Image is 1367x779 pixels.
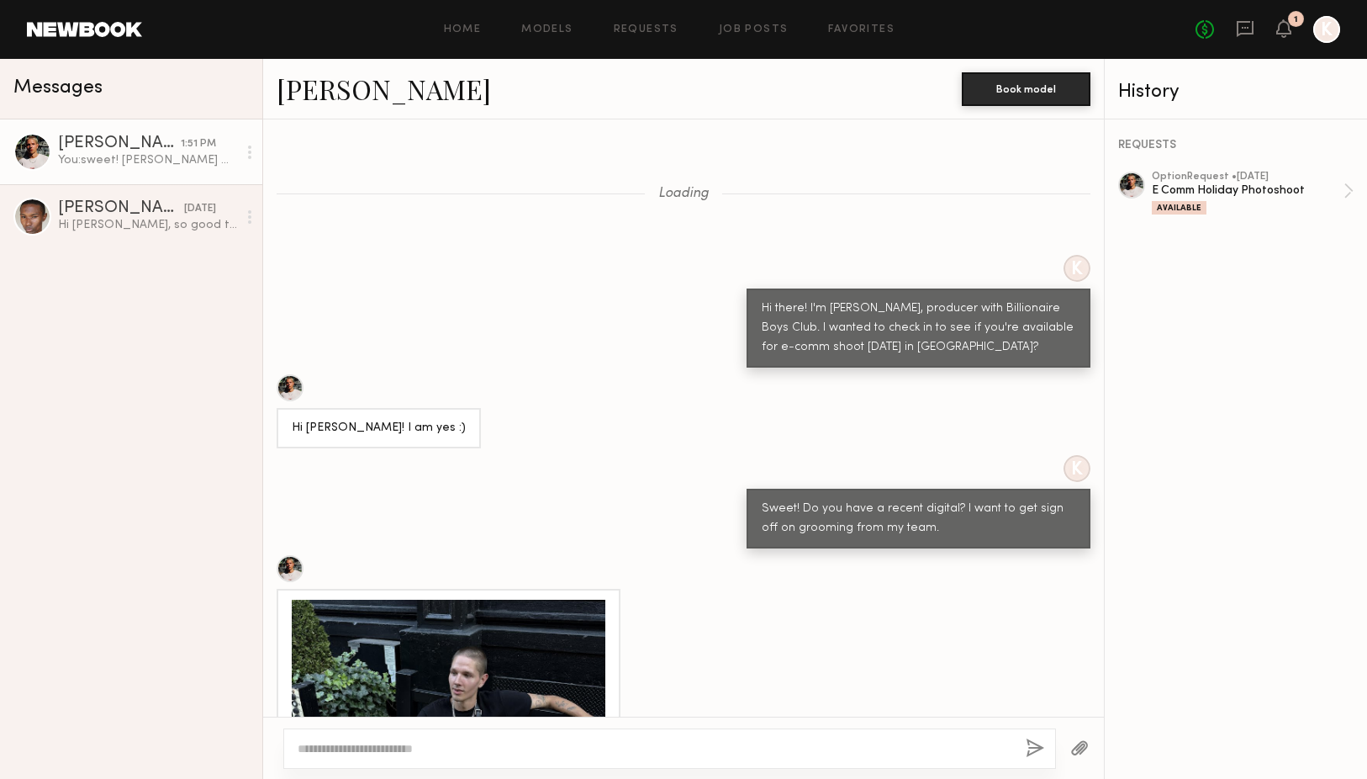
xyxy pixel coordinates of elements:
[762,299,1075,358] div: Hi there! I'm [PERSON_NAME], producer with Billionaire Boys Club. I wanted to check in to see if ...
[184,201,216,217] div: [DATE]
[762,500,1075,538] div: Sweet! Do you have a recent digital? I want to get sign off on grooming from my team.
[1152,172,1343,183] div: option Request • [DATE]
[962,72,1090,106] button: Book model
[719,24,789,35] a: Job Posts
[1118,82,1354,102] div: History
[1152,183,1343,199] div: E Comm Holiday Photoshoot
[828,24,895,35] a: Favorites
[58,152,237,168] div: You: sweet! [PERSON_NAME] will be there assist.
[521,24,573,35] a: Models
[1152,172,1354,215] a: optionRequest •[DATE]E Comm Holiday PhotoshootAvailable
[58,217,237,233] div: Hi [PERSON_NAME], so good to hear from you, yes i am available for shoot [DATE]
[444,24,482,35] a: Home
[58,135,181,152] div: [PERSON_NAME]
[1118,140,1354,151] div: REQUESTS
[614,24,678,35] a: Requests
[277,71,491,107] a: [PERSON_NAME]
[1152,201,1206,215] div: Available
[292,419,466,438] div: Hi [PERSON_NAME]! I am yes :)
[13,78,103,98] span: Messages
[58,200,184,217] div: [PERSON_NAME]
[181,136,216,152] div: 1:51 PM
[658,187,709,201] span: Loading
[1313,16,1340,43] a: K
[1294,15,1298,24] div: 1
[962,81,1090,95] a: Book model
